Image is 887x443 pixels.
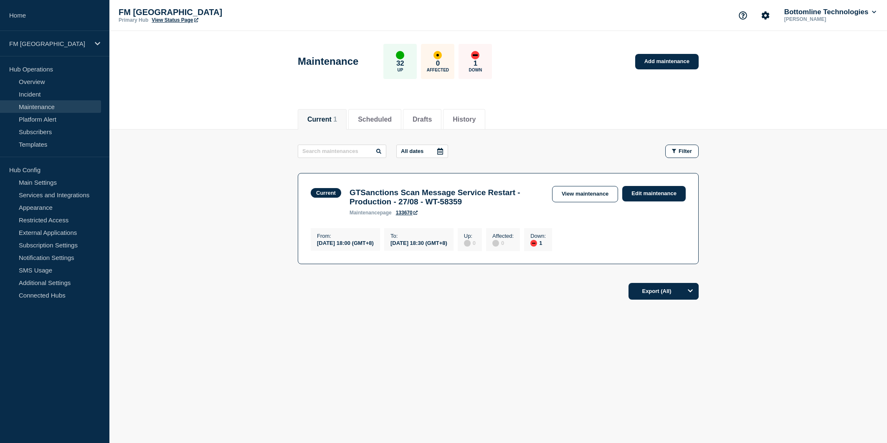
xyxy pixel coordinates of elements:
[436,59,440,68] p: 0
[119,8,286,17] p: FM [GEOGRAPHIC_DATA]
[401,148,423,154] p: All dates
[396,210,418,216] a: 133670
[469,68,482,72] p: Down
[464,240,471,247] div: disabled
[333,116,337,123] span: 1
[317,239,374,246] div: [DATE] 18:00 (GMT+8)
[682,283,699,300] button: Options
[757,7,774,24] button: Account settings
[433,51,442,59] div: affected
[298,145,386,158] input: Search maintenances
[464,233,476,239] p: Up :
[552,186,618,202] a: View maintenance
[390,239,447,246] div: [DATE] 18:30 (GMT+8)
[307,116,337,123] button: Current 1
[119,17,148,23] p: Primary Hub
[530,239,546,247] div: 1
[734,7,752,24] button: Support
[492,240,499,247] div: disabled
[783,8,878,16] button: Bottomline Technologies
[665,145,699,158] button: Filter
[427,68,449,72] p: Affected
[298,56,358,67] h1: Maintenance
[396,51,404,59] div: up
[530,240,537,247] div: down
[635,54,699,69] a: Add maintenance
[622,186,686,201] a: Edit maintenance
[492,239,514,247] div: 0
[492,233,514,239] p: Affected :
[350,210,380,216] span: maintenance
[474,59,477,68] p: 1
[679,148,692,154] span: Filter
[471,51,479,59] div: down
[390,233,447,239] p: To :
[358,116,392,123] button: Scheduled
[413,116,432,123] button: Drafts
[350,188,544,206] h3: GTSanctions Scan Message Service Restart - Production - 27/08 - WT-58359
[397,68,403,72] p: Up
[317,233,374,239] p: From :
[629,283,699,300] button: Export (All)
[9,40,89,47] p: FM [GEOGRAPHIC_DATA]
[464,239,476,247] div: 0
[530,233,546,239] p: Down :
[316,190,336,196] div: Current
[783,16,869,22] p: [PERSON_NAME]
[152,17,198,23] a: View Status Page
[453,116,476,123] button: History
[396,145,448,158] button: All dates
[350,210,392,216] p: page
[396,59,404,68] p: 32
